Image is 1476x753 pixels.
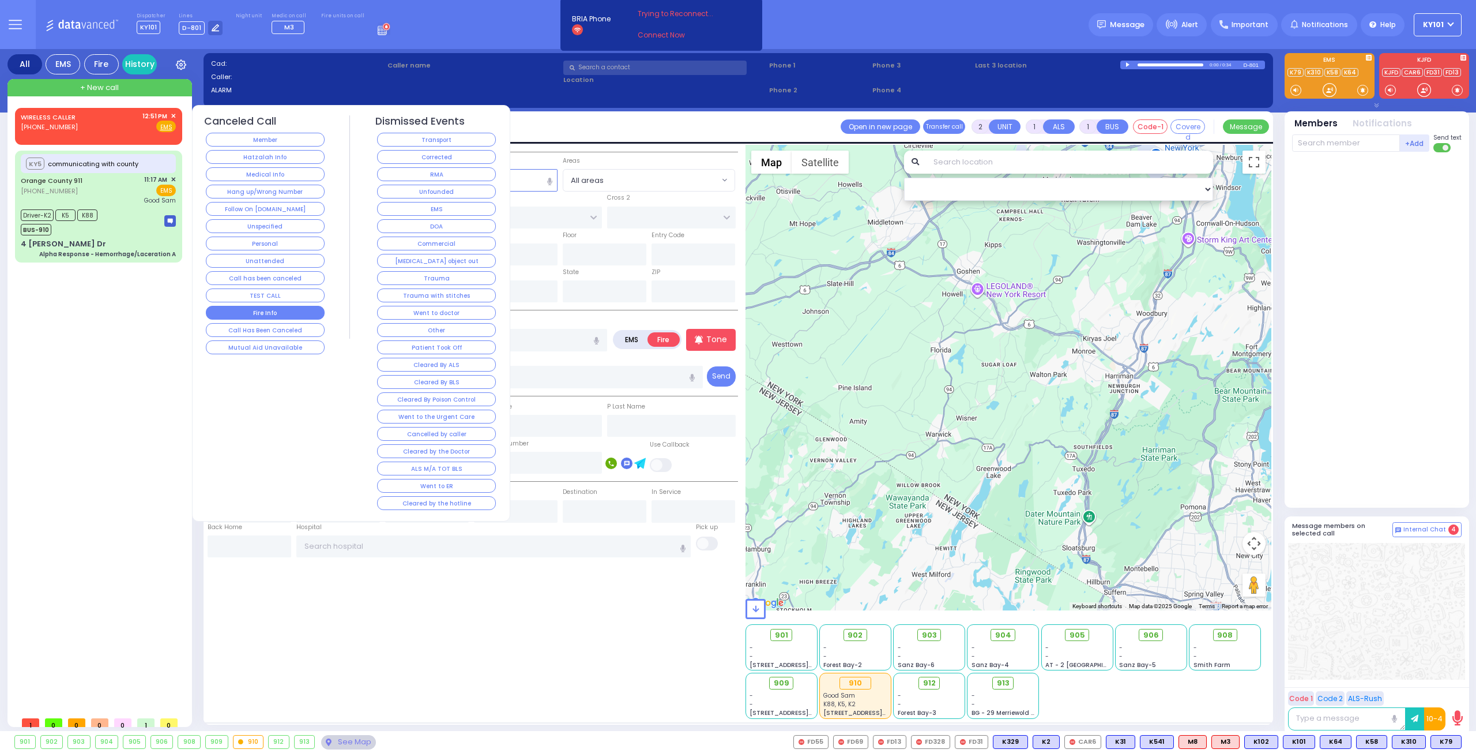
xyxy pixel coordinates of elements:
[321,13,364,20] label: Fire units on call
[750,691,753,700] span: -
[206,323,325,337] button: Call Has Been Canceled
[972,643,975,652] span: -
[1178,735,1207,749] div: ALS KJ
[972,691,975,700] span: -
[206,150,325,164] button: Hatzalah Info
[748,595,786,610] img: Google
[1106,735,1135,749] div: BLS
[377,254,496,268] button: [MEDICAL_DATA] object out
[39,250,176,259] div: Alpha Response - Hemorrhage/Laceration A
[1392,735,1426,749] div: K310
[563,156,580,166] label: Areas
[1316,691,1345,706] button: Code 2
[142,112,167,121] span: 12:51 PM
[563,170,719,190] span: All areas
[377,271,496,285] button: Trauma
[1380,20,1396,30] span: Help
[1353,117,1412,130] button: Notifications
[848,630,863,641] span: 902
[833,735,868,749] div: FD69
[1045,661,1131,669] span: AT - 2 [GEOGRAPHIC_DATA]
[751,151,792,174] button: Show street map
[204,115,276,128] h4: Canceled Call
[206,306,325,320] button: Fire Info
[923,677,936,689] span: 912
[707,366,736,387] button: Send
[236,13,262,20] label: Night unit
[955,735,988,749] div: FD31
[898,691,901,700] span: -
[563,75,765,85] label: Location
[650,440,690,449] label: Use Callback
[1285,57,1375,65] label: EMS
[1400,134,1430,152] button: +Add
[377,185,496,198] button: Unfounded
[1119,643,1123,652] span: -
[377,496,496,510] button: Cleared by the hotline
[377,358,496,372] button: Cleared By ALS
[21,176,82,185] a: Orange County 911
[21,113,76,122] a: WIRELESS CALLER
[206,254,325,268] button: Unattended
[926,151,1214,174] input: Search location
[206,736,228,748] div: 909
[989,119,1021,134] button: UNIT
[156,185,176,196] span: EMS
[638,30,729,40] a: Connect Now
[15,736,35,748] div: 901
[1070,630,1085,641] span: 905
[80,82,119,93] span: + New call
[68,736,90,748] div: 903
[923,119,965,134] button: Transfer call
[1424,707,1445,730] button: 10-4
[206,340,325,354] button: Mutual Aid Unavailable
[1305,68,1323,77] a: K310
[22,718,39,727] span: 1
[377,167,496,181] button: RMA
[1033,735,1060,749] div: BLS
[563,169,735,191] span: All areas
[122,54,157,74] a: History
[823,643,827,652] span: -
[208,523,242,532] label: Back Home
[377,444,496,458] button: Cleared by the Doctor
[1070,739,1075,745] img: red-radio-icon.svg
[960,739,966,745] img: red-radio-icon.svg
[750,700,753,709] span: -
[77,209,97,221] span: K88
[841,119,920,134] a: Open in new page
[160,123,172,132] u: EMS
[377,340,496,354] button: Patient Took Off
[46,17,122,32] img: Logo
[1110,19,1144,31] span: Message
[572,14,611,24] span: BRIA Phone
[972,661,1009,669] span: Sanz Bay-4
[164,215,176,227] img: message-box.svg
[652,268,660,277] label: ZIP
[1302,20,1348,30] span: Notifications
[206,202,325,216] button: Follow On [DOMAIN_NAME]
[799,739,804,745] img: red-radio-icon.svg
[123,736,145,748] div: 905
[1242,532,1266,555] button: Map camera controls
[563,268,579,277] label: State
[793,735,829,749] div: FD55
[1045,652,1049,661] span: -
[823,691,855,700] span: Good Sam
[563,488,597,497] label: Destination
[1232,20,1268,30] span: Important
[137,718,155,727] span: 1
[1143,630,1159,641] span: 906
[838,739,844,745] img: red-radio-icon.svg
[1193,643,1197,652] span: -
[21,122,78,132] span: [PHONE_NUMBER]
[1211,735,1240,749] div: ALS
[377,375,496,389] button: Cleared By BLS
[911,735,950,749] div: FD328
[272,13,308,20] label: Medic on call
[21,186,78,196] span: [PHONE_NUMBER]
[1324,68,1341,77] a: K58
[647,332,680,347] label: Fire
[234,736,263,748] div: 910
[1392,522,1462,537] button: Internal Chat 4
